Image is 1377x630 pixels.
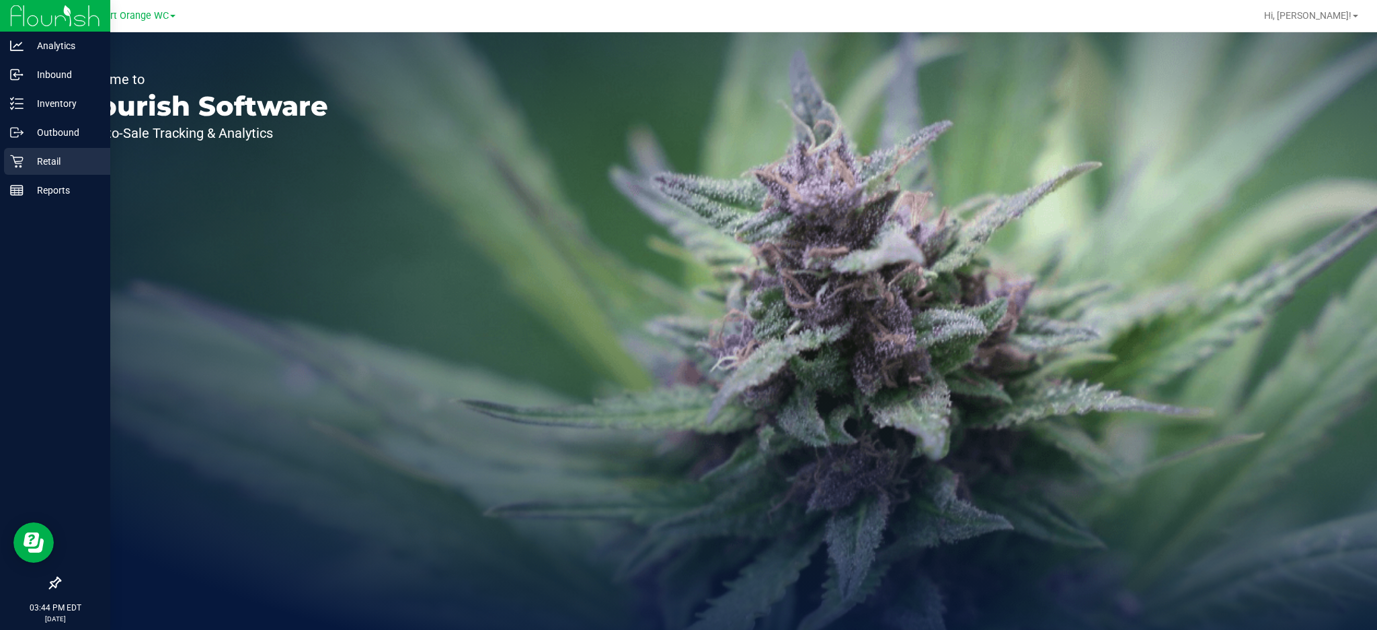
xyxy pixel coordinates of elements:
p: Seed-to-Sale Tracking & Analytics [73,126,328,140]
p: Reports [24,182,104,198]
p: Inbound [24,67,104,83]
span: Hi, [PERSON_NAME]! [1264,10,1351,21]
p: Inventory [24,95,104,112]
inline-svg: Inbound [10,68,24,81]
inline-svg: Analytics [10,39,24,52]
p: Analytics [24,38,104,54]
p: Retail [24,153,104,169]
inline-svg: Inventory [10,97,24,110]
inline-svg: Outbound [10,126,24,139]
inline-svg: Reports [10,184,24,197]
iframe: Resource center [13,522,54,563]
p: Welcome to [73,73,328,86]
p: [DATE] [6,614,104,624]
inline-svg: Retail [10,155,24,168]
p: Outbound [24,124,104,141]
p: Flourish Software [73,93,328,120]
span: Port Orange WC [99,10,169,22]
p: 03:44 PM EDT [6,602,104,614]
